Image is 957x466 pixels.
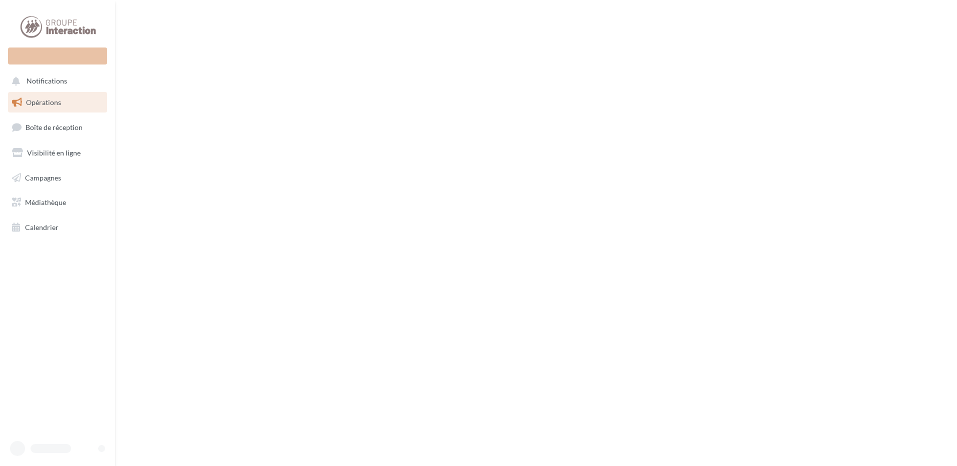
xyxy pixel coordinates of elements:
[26,98,61,106] span: Opérations
[25,173,61,181] span: Campagnes
[6,217,109,238] a: Calendrier
[27,77,67,85] span: Notifications
[25,198,66,206] span: Médiathèque
[6,92,109,113] a: Opérations
[25,223,59,231] span: Calendrier
[26,123,83,131] span: Boîte de réception
[6,142,109,163] a: Visibilité en ligne
[6,167,109,188] a: Campagnes
[8,47,107,64] div: Nouvelle campagne
[27,148,81,157] span: Visibilité en ligne
[6,116,109,138] a: Boîte de réception
[6,192,109,213] a: Médiathèque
